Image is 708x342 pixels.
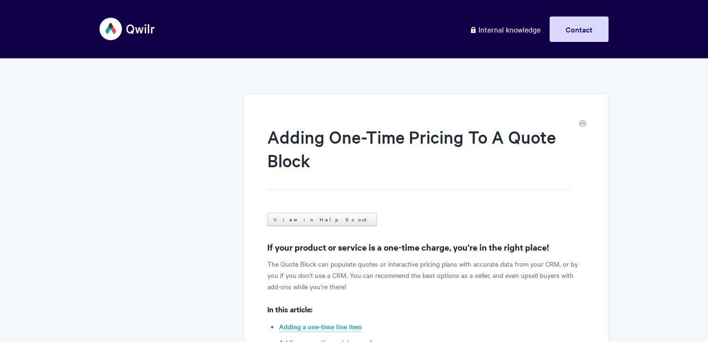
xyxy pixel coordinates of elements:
[462,16,548,42] a: Internal knowledge
[267,241,585,254] h3: If your product or service is a one-time charge, you're in the right place!
[550,16,609,42] a: Contact
[99,11,156,47] img: Qwilr Help Center
[579,119,586,130] a: Print this Article
[267,125,570,189] h1: Adding One-Time Pricing To A Quote Block
[267,213,377,226] a: View in Help Scout
[267,258,585,292] p: The Quote Block can populate quotes or interactive pricing plans with accurate data from your CRM...
[279,322,362,332] a: Adding a one-time line item
[267,303,585,315] h4: In this article:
